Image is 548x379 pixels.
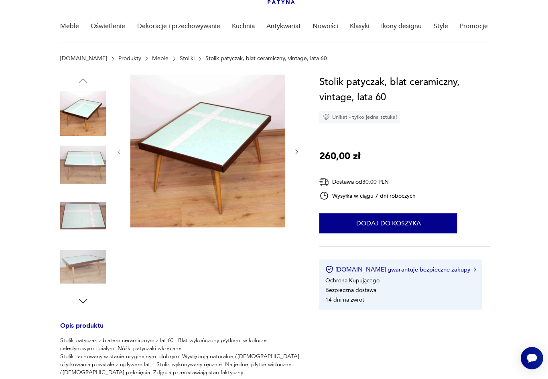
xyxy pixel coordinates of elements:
a: [DOMAIN_NAME] [60,55,107,62]
div: Wysyłka w ciągu 7 dni roboczych [319,191,416,201]
a: Promocje [460,11,488,42]
li: Ochrona Kupującego [325,277,380,284]
button: [DOMAIN_NAME] gwarantuje bezpieczne zakupy [325,266,476,274]
img: Zdjęcie produktu Stolik patyczak, blat ceramiczny, vintage, lata 60 [60,91,106,136]
a: Stoliki [180,55,195,62]
h1: Stolik patyczak, blat ceramiczny, vintage, lata 60 [319,75,490,105]
a: Antykwariat [266,11,301,42]
img: Ikona strzałki w prawo [474,268,476,272]
a: Meble [152,55,168,62]
img: Zdjęcie produktu Stolik patyczak, blat ceramiczny, vintage, lata 60 [60,142,106,188]
li: Bezpieczna dostawa [325,286,376,294]
p: Stolik patyczak, blat ceramiczny, vintage, lata 60 [205,55,327,62]
img: Zdjęcie produktu Stolik patyczak, blat ceramiczny, vintage, lata 60 [60,244,106,290]
p: 260,00 zł [319,149,360,164]
a: Oświetlenie [91,11,125,42]
button: Dodaj do koszyka [319,213,457,233]
div: Dostawa od 30,00 PLN [319,177,416,187]
h3: Opis produktu [60,323,300,336]
a: Meble [60,11,79,42]
a: Nowości [313,11,338,42]
a: Style [434,11,448,42]
img: Zdjęcie produktu Stolik patyczak, blat ceramiczny, vintage, lata 60 [60,193,106,239]
a: Ikony designu [381,11,422,42]
div: Unikat - tylko jedna sztuka! [319,111,400,123]
p: Stolik patyczak z blatem ceramicznym z lat 60. Blat wykończony płytkami w kolorze seledynowym i b... [60,336,300,377]
a: Produkty [118,55,141,62]
img: Ikona dostawy [319,177,329,187]
img: Ikona certyfikatu [325,266,333,274]
img: Ikona diamentu [323,113,330,121]
iframe: Smartsupp widget button [521,347,543,369]
a: Kuchnia [232,11,255,42]
li: 14 dni na zwrot [325,296,364,304]
img: Zdjęcie produktu Stolik patyczak, blat ceramiczny, vintage, lata 60 [130,75,285,227]
a: Klasyki [350,11,369,42]
a: Dekoracje i przechowywanie [137,11,220,42]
